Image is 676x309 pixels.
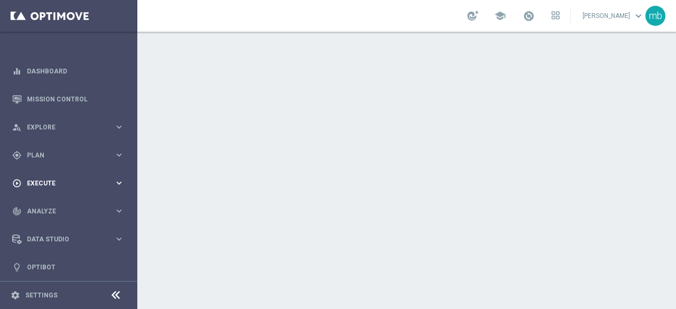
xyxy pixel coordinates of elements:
i: keyboard_arrow_right [114,122,124,132]
a: Optibot [27,253,124,281]
a: Mission Control [27,85,124,113]
div: Mission Control [12,85,124,113]
span: Data Studio [27,236,114,242]
a: Dashboard [27,57,124,85]
div: Data Studio [12,235,114,244]
i: keyboard_arrow_right [114,206,124,216]
div: Explore [12,123,114,132]
button: Data Studio keyboard_arrow_right [12,235,125,244]
button: gps_fixed Plan keyboard_arrow_right [12,151,125,160]
i: keyboard_arrow_right [114,150,124,160]
button: lightbulb Optibot [12,263,125,271]
div: mb [645,6,665,26]
div: Execute [12,179,114,188]
i: equalizer [12,67,22,76]
i: track_changes [12,207,22,216]
button: track_changes Analyze keyboard_arrow_right [12,207,125,216]
i: keyboard_arrow_right [114,234,124,244]
span: Plan [27,152,114,158]
a: Settings [25,292,58,298]
div: Optibot [12,253,124,281]
span: school [494,10,506,22]
button: equalizer Dashboard [12,67,125,76]
i: person_search [12,123,22,132]
div: Plan [12,151,114,160]
i: settings [11,291,20,300]
i: lightbulb [12,263,22,272]
button: person_search Explore keyboard_arrow_right [12,123,125,132]
button: Mission Control [12,95,125,104]
span: Explore [27,124,114,130]
i: play_circle_outline [12,179,22,188]
div: Analyze [12,207,114,216]
span: Execute [27,180,114,186]
span: keyboard_arrow_down [633,10,644,22]
span: Analyze [27,208,114,214]
a: [PERSON_NAME]keyboard_arrow_down [581,8,645,24]
div: Dashboard [12,57,124,85]
i: gps_fixed [12,151,22,160]
button: play_circle_outline Execute keyboard_arrow_right [12,179,125,188]
i: keyboard_arrow_right [114,178,124,188]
